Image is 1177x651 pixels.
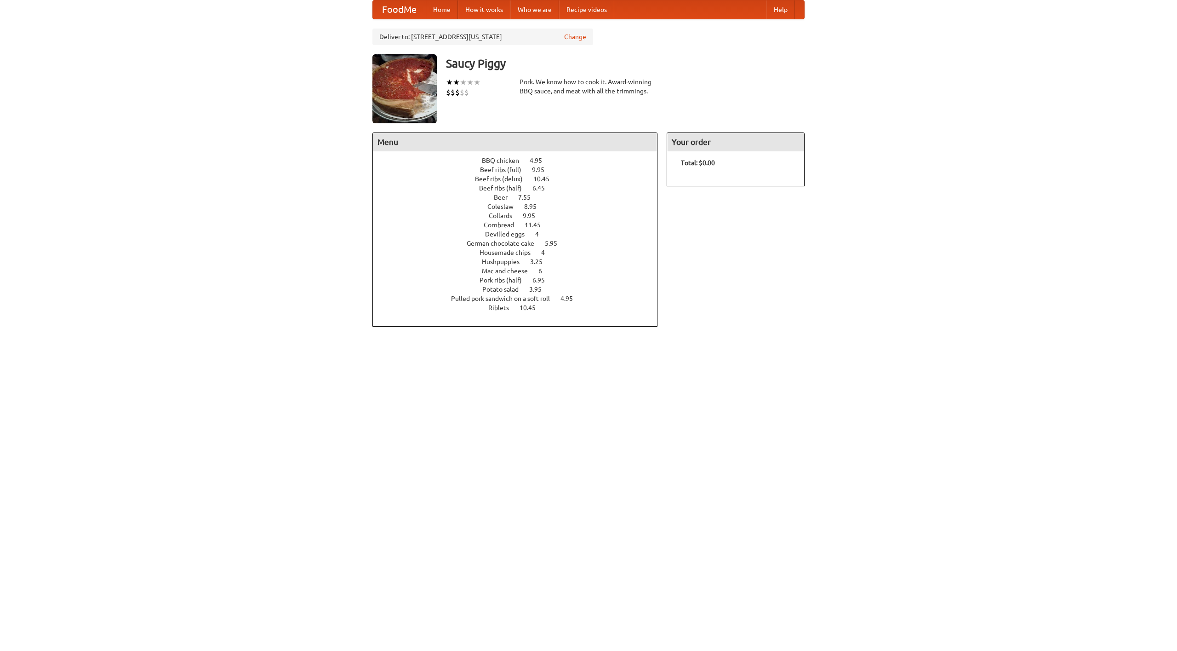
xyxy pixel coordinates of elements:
span: Riblets [488,304,518,311]
a: Beef ribs (full) 9.95 [480,166,561,173]
a: Hushpuppies 3.25 [482,258,560,265]
span: Potato salad [482,286,528,293]
span: 8.95 [524,203,546,210]
span: Pork ribs (half) [480,277,531,284]
span: 5.95 [545,240,566,247]
h3: Saucy Piggy [446,54,805,73]
b: Total: $0.00 [681,159,715,167]
span: 9.95 [523,212,544,219]
span: Beef ribs (full) [480,166,531,173]
a: Change [564,32,586,41]
a: Pork ribs (half) 6.95 [480,277,562,284]
li: $ [455,87,460,98]
a: BBQ chicken 4.95 [482,157,559,164]
span: Pulled pork sandwich on a soft roll [451,295,559,302]
li: ★ [460,77,467,87]
a: Coleslaw 8.95 [487,203,554,210]
span: 4.95 [530,157,551,164]
a: Beef ribs (delux) 10.45 [475,175,566,183]
li: ★ [467,77,474,87]
span: 11.45 [525,221,550,229]
span: Housemade chips [480,249,540,256]
span: 6.95 [532,277,554,284]
span: 6.45 [532,184,554,192]
h4: Menu [373,133,657,151]
div: Deliver to: [STREET_ADDRESS][US_STATE] [372,29,593,45]
a: Beer 7.55 [494,194,548,201]
span: Collards [489,212,521,219]
a: Mac and cheese 6 [482,267,559,275]
a: Potato salad 3.95 [482,286,559,293]
li: $ [464,87,469,98]
li: ★ [453,77,460,87]
span: Beef ribs (half) [479,184,531,192]
h4: Your order [667,133,804,151]
span: 7.55 [518,194,540,201]
li: $ [460,87,464,98]
a: Who we are [510,0,559,19]
span: 3.95 [529,286,551,293]
span: 4 [535,230,548,238]
a: Collards 9.95 [489,212,552,219]
span: 6 [538,267,551,275]
a: FoodMe [373,0,426,19]
span: Hushpuppies [482,258,529,265]
a: Riblets 10.45 [488,304,553,311]
div: Pork. We know how to cook it. Award-winning BBQ sauce, and meat with all the trimmings. [520,77,657,96]
li: $ [451,87,455,98]
a: Pulled pork sandwich on a soft roll 4.95 [451,295,590,302]
a: Recipe videos [559,0,614,19]
span: Beef ribs (delux) [475,175,532,183]
a: Beef ribs (half) 6.45 [479,184,562,192]
span: German chocolate cake [467,240,543,247]
a: Devilled eggs 4 [485,230,556,238]
span: 10.45 [520,304,545,311]
a: Help [766,0,795,19]
li: ★ [446,77,453,87]
a: German chocolate cake 5.95 [467,240,574,247]
li: $ [446,87,451,98]
span: Beer [494,194,517,201]
span: 4.95 [560,295,582,302]
img: angular.jpg [372,54,437,123]
span: 9.95 [532,166,554,173]
span: Devilled eggs [485,230,534,238]
span: 3.25 [530,258,552,265]
span: 10.45 [533,175,559,183]
a: Home [426,0,458,19]
span: BBQ chicken [482,157,528,164]
li: ★ [474,77,480,87]
a: Housemade chips 4 [480,249,562,256]
span: Coleslaw [487,203,523,210]
span: 4 [541,249,554,256]
a: Cornbread 11.45 [484,221,558,229]
span: Cornbread [484,221,523,229]
a: How it works [458,0,510,19]
span: Mac and cheese [482,267,537,275]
